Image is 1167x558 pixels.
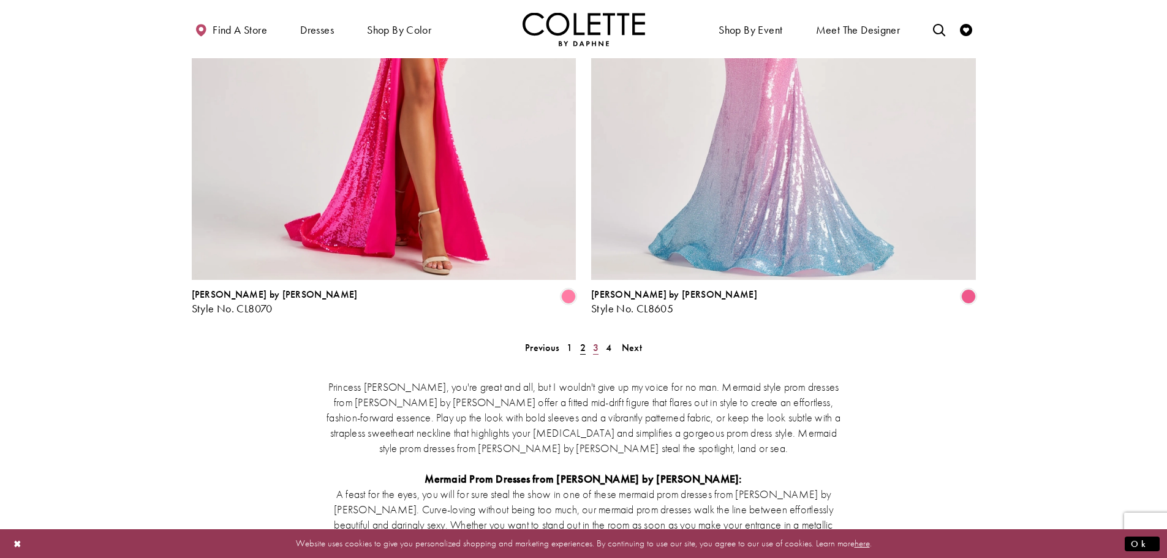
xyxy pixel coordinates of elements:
[591,288,757,301] span: [PERSON_NAME] by [PERSON_NAME]
[622,341,642,354] span: Next
[192,288,358,301] span: [PERSON_NAME] by [PERSON_NAME]
[930,12,948,46] a: Toggle search
[561,289,576,304] i: Cotton Candy
[618,339,646,356] a: Next Page
[957,12,975,46] a: Check Wishlist
[593,341,599,354] span: 3
[367,24,431,36] span: Shop by color
[602,339,615,356] a: 4
[576,339,589,356] span: Current page
[567,341,572,354] span: 1
[88,535,1079,552] p: Website uses cookies to give you personalized shopping and marketing experiences. By continuing t...
[425,472,742,486] strong: Mermaid Prom Dresses from [PERSON_NAME] by [PERSON_NAME]:
[523,12,645,46] a: Visit Home Page
[591,289,757,315] div: Colette by Daphne Style No. CL8605
[192,289,358,315] div: Colette by Daphne Style No. CL8070
[813,12,904,46] a: Meet the designer
[961,289,976,304] i: Pink Ombre
[589,339,602,356] a: 3
[297,12,337,46] span: Dresses
[719,24,782,36] span: Shop By Event
[1125,536,1160,551] button: Submit Dialog
[816,24,901,36] span: Meet the designer
[525,341,559,354] span: Previous
[192,301,273,315] span: Style No. CL8070
[580,341,586,354] span: 2
[7,533,28,554] button: Close Dialog
[855,537,870,549] a: here
[364,12,434,46] span: Shop by color
[716,12,785,46] span: Shop By Event
[563,339,576,356] a: 1
[606,341,611,354] span: 4
[323,379,844,456] p: Princess [PERSON_NAME], you're great and all, but I wouldn't give up my voice for no man. Mermaid...
[591,301,673,315] span: Style No. CL8605
[300,24,334,36] span: Dresses
[523,12,645,46] img: Colette by Daphne
[192,12,270,46] a: Find a store
[521,339,563,356] a: Prev Page
[213,24,267,36] span: Find a store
